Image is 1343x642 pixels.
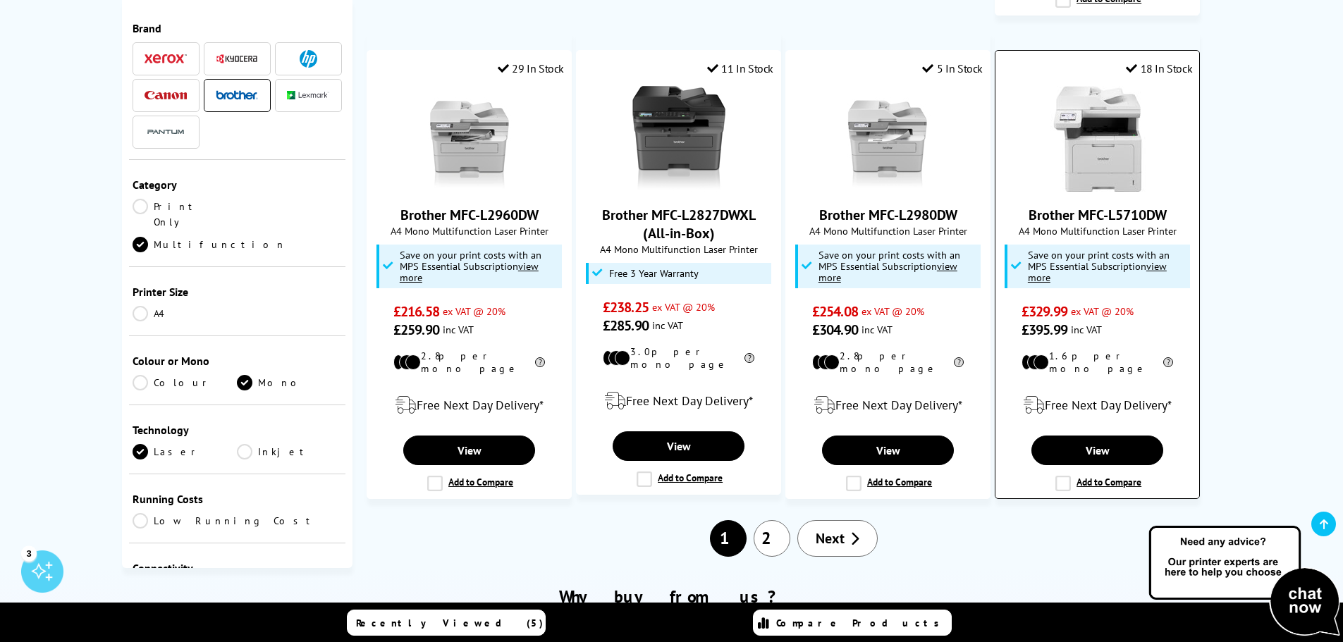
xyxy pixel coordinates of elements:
span: inc VAT [443,323,474,336]
a: Brother MFC-L2827DWXL (All-in-Box) [626,180,732,195]
span: inc VAT [861,323,893,336]
div: 18 In Stock [1126,61,1192,75]
a: Brother [216,87,258,104]
a: Low Running Cost [133,513,343,529]
a: Lexmark [287,87,329,104]
div: modal_delivery [584,381,773,421]
img: Brother [216,90,258,100]
img: Xerox [145,54,187,63]
span: ex VAT @ 20% [443,304,505,318]
div: 3 [21,545,37,561]
a: Brother MFC-L2980DW [819,206,957,224]
span: Compare Products [776,617,947,629]
div: Running Costs [133,492,343,506]
div: Colour or Mono [133,354,343,368]
a: Xerox [145,50,187,68]
a: Compare Products [753,610,952,636]
img: Kyocera [216,54,258,64]
li: 2.8p per mono page [812,350,964,375]
a: Brother MFC-L2960DW [417,180,522,195]
a: Multifunction [133,237,286,252]
span: Save on your print costs with an MPS Essential Subscription [1028,248,1170,284]
span: ex VAT @ 20% [861,304,924,318]
span: inc VAT [652,319,683,332]
img: Open Live Chat window [1146,524,1343,639]
span: ex VAT @ 20% [652,300,715,314]
li: 3.0p per mono page [603,345,754,371]
span: £329.99 [1022,302,1067,321]
u: view more [1028,259,1167,284]
a: Laser [133,444,238,459]
img: Brother MFC-L5710DW [1045,86,1151,192]
span: Next [816,529,845,548]
span: A4 Mono Multifunction Laser Printer [1002,224,1192,237]
a: Pantum [145,123,187,141]
li: 2.8p per mono page [393,350,545,375]
span: Save on your print costs with an MPS Essential Subscription [400,248,541,284]
span: Recently Viewed (5) [356,617,544,629]
u: view more [818,259,957,284]
span: £285.90 [603,316,649,335]
img: HP [300,50,317,68]
a: Mono [237,375,342,390]
div: Brand [133,21,343,35]
span: A4 Mono Multifunction Laser Printer [584,242,773,256]
span: £304.90 [812,321,858,339]
div: 5 In Stock [922,61,983,75]
h2: Why buy from us? [148,586,1196,607]
label: Add to Compare [1055,476,1141,491]
span: £395.99 [1022,321,1067,339]
a: View [613,431,744,461]
img: Brother MFC-L2827DWXL (All-in-Box) [626,86,732,192]
label: Add to Compare [846,476,932,491]
label: Add to Compare [637,471,723,487]
div: 29 In Stock [498,61,564,75]
a: Print Only [133,199,238,230]
img: Pantum [145,123,187,140]
a: View [822,436,953,465]
u: view more [400,259,539,284]
div: modal_delivery [1002,385,1192,425]
li: 1.6p per mono page [1022,350,1173,375]
div: Category [133,178,343,192]
a: Recently Viewed (5) [347,610,546,636]
span: £254.08 [812,302,858,321]
span: £216.58 [393,302,439,321]
a: Next [797,520,878,557]
img: Brother MFC-L2980DW [835,86,941,192]
div: modal_delivery [374,385,564,425]
div: modal_delivery [793,385,983,425]
a: A4 [133,306,238,321]
a: Kyocera [216,50,258,68]
a: View [1031,436,1163,465]
span: inc VAT [1071,323,1102,336]
div: Printer Size [133,285,343,299]
img: Canon [145,91,187,100]
img: Brother MFC-L2960DW [417,86,522,192]
span: A4 Mono Multifunction Laser Printer [793,224,983,237]
a: Brother MFC-L5710DW [1045,180,1151,195]
div: Connectivity [133,561,343,575]
a: 2 [754,520,790,557]
a: View [403,436,534,465]
a: Colour [133,375,238,390]
a: Brother MFC-L5710DW [1029,206,1167,224]
a: Brother MFC-L2980DW [835,180,941,195]
div: Technology [133,423,343,437]
span: £238.25 [603,298,649,316]
img: Lexmark [287,91,329,99]
label: Add to Compare [427,476,513,491]
span: ex VAT @ 20% [1071,304,1134,318]
a: Brother MFC-L2827DWXL (All-in-Box) [602,206,756,242]
a: Canon [145,87,187,104]
span: Free 3 Year Warranty [609,268,699,279]
a: HP [287,50,329,68]
a: Inkjet [237,444,342,459]
div: 11 In Stock [707,61,773,75]
span: £259.90 [393,321,439,339]
span: Save on your print costs with an MPS Essential Subscription [818,248,960,284]
a: Brother MFC-L2960DW [400,206,539,224]
span: A4 Mono Multifunction Laser Printer [374,224,564,237]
